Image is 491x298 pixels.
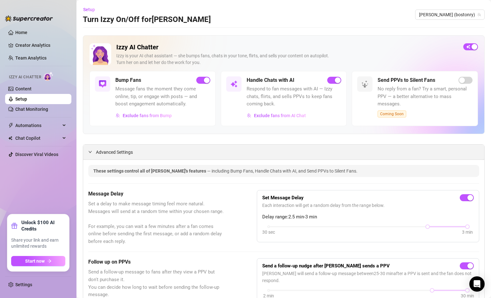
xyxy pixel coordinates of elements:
span: Start now [25,259,45,264]
img: svg%3e [116,113,120,118]
h5: Handle Chats with AI [247,76,294,84]
span: Each interaction will get a random delay from the range below. [262,202,474,209]
img: svg%3e [247,113,251,118]
button: Start nowarrow-right [11,256,65,266]
span: Chat Copilot [15,133,61,143]
img: svg%3e [230,80,238,88]
span: team [477,13,481,17]
span: Automations [15,120,61,131]
span: Setup [83,7,95,12]
span: — including Bump Fans, Handle Chats with AI, and Send PPVs to Silent Fans. [207,168,357,174]
span: No reply from a fan? Try a smart, personal PPV — a better alternative to mass messages. [378,85,473,108]
span: Set a delay to make message timing feel more natural. Messages will send at a random time within ... [88,200,225,245]
a: Team Analytics [15,55,47,60]
a: Discover Viral Videos [15,152,58,157]
button: Setup [83,4,100,15]
div: 30 sec [262,229,275,236]
span: Respond to fan messages with AI — Izzy chats, flirts, and sells PPVs to keep fans coming back. [247,85,342,108]
span: thunderbolt [8,123,13,128]
button: Exclude fans from AI Chat [247,110,306,121]
div: Open Intercom Messenger [469,276,485,292]
img: Izzy AI Chatter [90,43,111,65]
div: Izzy is your AI chat assistant — she bumps fans, chats in your tone, flirts, and sells your conte... [116,53,458,66]
img: AI Chatter [44,72,54,81]
span: Delay range: 2.5 min - 3 min [262,213,474,221]
span: Exclude fans from Bump [123,113,172,118]
div: expanded [88,148,96,155]
h5: Send PPVs to Silent Fans [378,76,435,84]
a: Chat Monitoring [15,107,48,112]
span: arrow-right [47,259,52,263]
span: [PERSON_NAME] will send a follow-up message between 25 - 30 min after a PPV is sent and the fan d... [262,270,474,284]
button: Exclude fans from Bump [115,110,172,121]
span: Ryan (bostonry) [419,10,481,19]
span: Izzy AI Chatter [9,74,41,80]
h3: Turn Izzy On/Off for [PERSON_NAME] [83,15,211,25]
h5: Follow up on PPVs [88,258,225,266]
img: Chat Copilot [8,136,12,140]
strong: Set Message Delay [262,195,304,201]
a: Setup [15,96,27,102]
h2: Izzy AI Chatter [116,43,458,51]
span: expanded [88,150,92,154]
h5: Message Delay [88,190,225,198]
strong: Send a follow-up nudge after [PERSON_NAME] sends a PPV [262,263,390,269]
span: These settings control all of [PERSON_NAME]'s features [93,168,207,174]
img: logo-BBDzfeDw.svg [5,15,53,22]
img: svg%3e [99,80,106,88]
span: Share your link and earn unlimited rewards [11,237,65,250]
span: Coming Soon [378,110,406,117]
span: gift [11,223,18,229]
span: Exclude fans from AI Chat [254,113,306,118]
span: Message fans the moment they come online, tip, or engage with posts — and boost engagement automa... [115,85,210,108]
h5: Bump Fans [115,76,141,84]
span: Advanced Settings [96,149,133,156]
a: Home [15,30,27,35]
a: Settings [15,282,32,287]
strong: Unlock $100 AI Credits [21,219,65,232]
a: Creator Analytics [15,40,66,50]
a: Content [15,86,32,91]
img: svg%3e [361,80,369,88]
div: 3 min [462,229,473,236]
